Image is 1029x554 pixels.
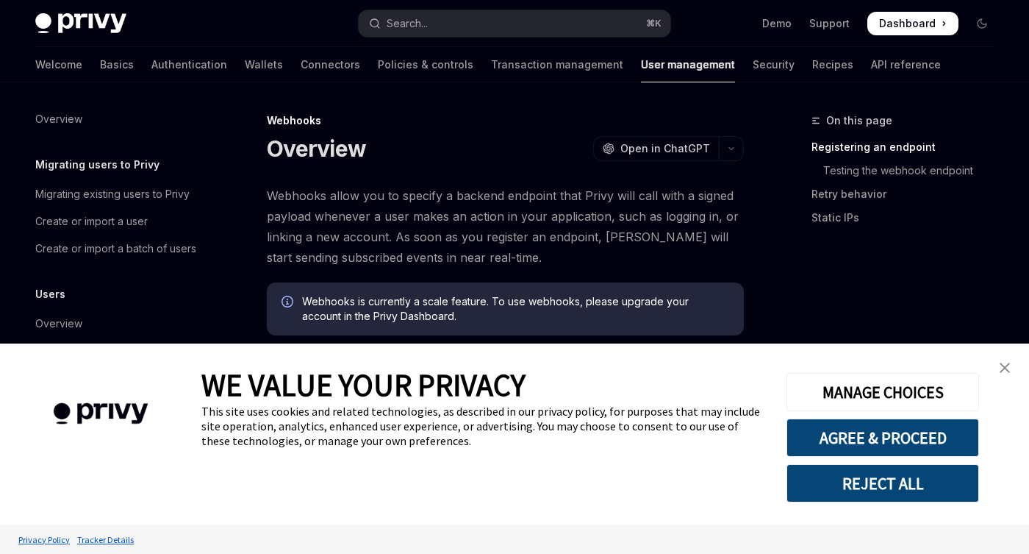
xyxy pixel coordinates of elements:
[811,159,1005,182] a: Testing the webhook endpoint
[245,47,283,82] a: Wallets
[620,141,710,156] span: Open in ChatGPT
[378,47,473,82] a: Policies & controls
[35,213,148,230] div: Create or import a user
[35,315,82,333] div: Overview
[786,373,979,411] button: MANAGE CHOICES
[35,342,113,360] div: The user object
[24,208,212,235] a: Create or import a user
[35,240,196,258] div: Create or import a batch of users
[151,47,227,82] a: Authentication
[871,47,941,82] a: API reference
[641,47,735,82] a: User management
[35,185,190,203] div: Migrating existing users to Privy
[201,404,764,448] div: This site uses cookies and related technologies, as described in our privacy policy, for purposes...
[282,296,296,310] svg: Info
[879,16,936,31] span: Dashboard
[24,235,212,262] a: Create or import a batch of users
[100,47,134,82] a: Basics
[1000,363,1010,373] img: close banner
[809,16,850,31] a: Support
[811,206,1005,230] a: Static IPs
[646,18,661,29] span: ⌘ K
[35,47,82,82] a: Welcome
[302,294,729,324] span: Webhooks is currently a scale feature. To use webhooks, please upgrade your account in the Privy ...
[24,338,212,364] a: The user object
[990,353,1019,383] a: close banner
[811,135,1005,159] a: Registering an endpoint
[593,136,719,161] button: Open in ChatGPT
[24,106,212,132] a: Overview
[753,47,795,82] a: Security
[970,12,994,35] button: Toggle dark mode
[35,13,126,34] img: dark logo
[811,182,1005,206] a: Retry behavior
[22,382,179,446] img: company logo
[387,15,428,32] div: Search...
[24,310,212,337] a: Overview
[267,185,744,268] span: Webhooks allow you to specify a backend endpoint that Privy will call with a signed payload whene...
[24,181,212,207] a: Migrating existing users to Privy
[826,112,892,129] span: On this page
[301,47,360,82] a: Connectors
[201,366,526,404] span: WE VALUE YOUR PRIVACY
[786,419,979,457] button: AGREE & PROCEED
[15,527,73,553] a: Privacy Policy
[359,10,670,37] button: Open search
[35,156,159,174] h5: Migrating users to Privy
[812,47,853,82] a: Recipes
[73,527,137,553] a: Tracker Details
[491,47,623,82] a: Transaction management
[867,12,958,35] a: Dashboard
[267,135,366,162] h1: Overview
[35,110,82,128] div: Overview
[35,285,65,303] h5: Users
[267,113,744,128] div: Webhooks
[786,464,979,502] button: REJECT ALL
[762,16,792,31] a: Demo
